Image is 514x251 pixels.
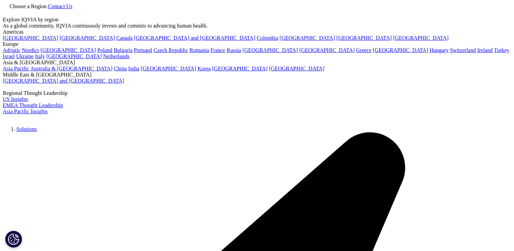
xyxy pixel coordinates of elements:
a: Canada [116,35,132,41]
a: Russia [227,47,241,53]
a: Switzerland [450,47,476,53]
a: [GEOGRAPHIC_DATA] [46,53,102,59]
a: [GEOGRAPHIC_DATA] and [GEOGRAPHIC_DATA] [134,35,255,41]
a: France [211,47,226,53]
a: Romania [190,47,209,53]
a: Ireland [477,47,493,53]
a: Portugal [134,47,152,53]
a: [GEOGRAPHIC_DATA] [336,35,392,41]
div: Explore IQVIA by region [3,17,511,23]
a: Australia & [GEOGRAPHIC_DATA] [30,66,112,71]
button: Paramètres des cookies [5,231,22,248]
div: Asia & [GEOGRAPHIC_DATA] [3,60,511,66]
a: India [128,66,139,71]
a: EMEA Thought Leadership [3,102,63,108]
a: Asia Pacific Insights [3,108,48,114]
a: Turkey [494,47,510,53]
a: Bulgaria [114,47,132,53]
a: Czech Republic [154,47,188,53]
a: [GEOGRAPHIC_DATA] [393,35,448,41]
a: [GEOGRAPHIC_DATA] [280,35,335,41]
a: China [114,66,127,71]
a: [GEOGRAPHIC_DATA] [3,35,58,41]
a: Ukraine [16,53,34,59]
a: [GEOGRAPHIC_DATA] [373,47,428,53]
div: Europe [3,41,511,47]
a: Asia Pacific [3,66,29,71]
a: Hungary [429,47,448,53]
a: Korea [197,66,211,71]
a: [GEOGRAPHIC_DATA] [299,47,355,53]
a: [GEOGRAPHIC_DATA] [59,35,115,41]
a: Poland [97,47,112,53]
a: [GEOGRAPHIC_DATA] [141,66,196,71]
a: Solutions [16,126,37,132]
a: [GEOGRAPHIC_DATA] [243,47,298,53]
div: Regional Thought Leadership [3,90,511,96]
div: Americas [3,29,511,35]
div: Middle East & [GEOGRAPHIC_DATA] [3,72,511,78]
a: US Insights [3,96,28,102]
a: Nordics [22,47,39,53]
a: [GEOGRAPHIC_DATA] and [GEOGRAPHIC_DATA] [3,78,124,84]
a: [GEOGRAPHIC_DATA] [40,47,96,53]
a: Greece [356,47,371,53]
div: As a global community, IQVIA continuously invests and commits to advancing human health. [3,23,511,29]
a: Adriatic [3,47,20,53]
a: Israel [3,53,15,59]
a: Contact Us [48,3,72,9]
a: Colombia [257,35,278,41]
a: Netherlands [103,53,129,59]
a: [GEOGRAPHIC_DATA] [212,66,267,71]
a: [GEOGRAPHIC_DATA] [269,66,324,71]
a: Italy [35,53,45,59]
span: Choose a Region [10,3,47,9]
